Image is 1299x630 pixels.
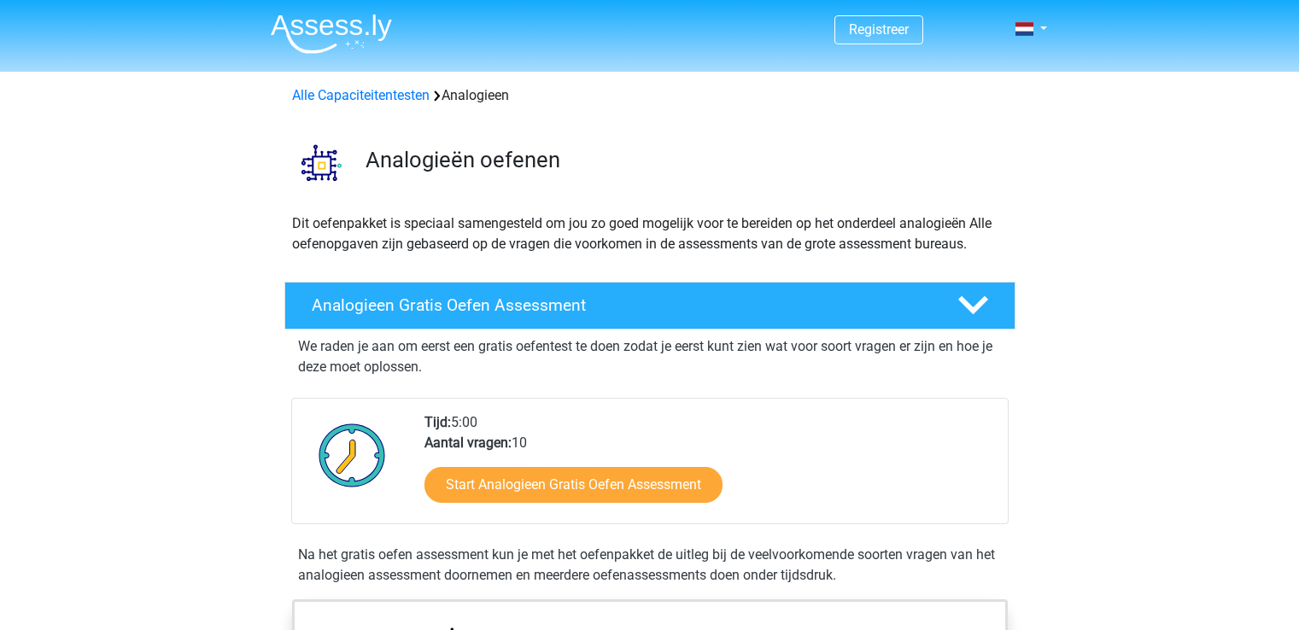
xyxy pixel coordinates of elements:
[271,14,392,54] img: Assessly
[285,85,1015,106] div: Analogieen
[366,147,1002,173] h3: Analogieën oefenen
[292,87,430,103] a: Alle Capaciteitentesten
[412,412,1007,523] div: 5:00 10
[424,467,723,503] a: Start Analogieen Gratis Oefen Assessment
[312,295,930,315] h4: Analogieen Gratis Oefen Assessment
[424,414,451,430] b: Tijd:
[849,21,909,38] a: Registreer
[298,336,1002,377] p: We raden je aan om eerst een gratis oefentest te doen zodat je eerst kunt zien wat voor soort vra...
[292,213,1008,254] p: Dit oefenpakket is speciaal samengesteld om jou zo goed mogelijk voor te bereiden op het onderdee...
[278,282,1022,330] a: Analogieen Gratis Oefen Assessment
[291,545,1009,586] div: Na het gratis oefen assessment kun je met het oefenpakket de uitleg bij de veelvoorkomende soorte...
[424,435,512,451] b: Aantal vragen:
[285,126,358,199] img: analogieen
[309,412,395,498] img: Klok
